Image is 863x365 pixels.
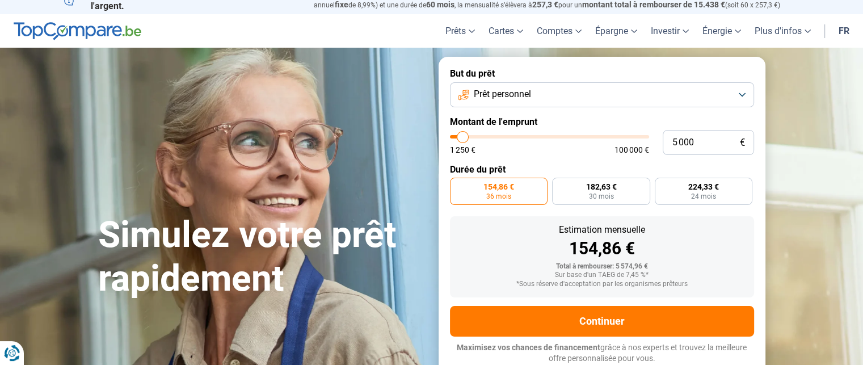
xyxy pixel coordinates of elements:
[474,88,531,100] span: Prêt personnel
[748,14,818,48] a: Plus d'infos
[688,183,719,191] span: 224,33 €
[588,193,613,200] span: 30 mois
[98,213,425,301] h1: Simulez votre prêt rapidement
[459,263,745,271] div: Total à rembourser: 5 574,96 €
[450,82,754,107] button: Prêt personnel
[644,14,696,48] a: Investir
[691,193,716,200] span: 24 mois
[482,14,530,48] a: Cartes
[14,22,141,40] img: TopCompare
[459,271,745,279] div: Sur base d'un TAEG de 7,45 %*
[740,138,745,148] span: €
[696,14,748,48] a: Énergie
[450,146,475,154] span: 1 250 €
[530,14,588,48] a: Comptes
[483,183,514,191] span: 154,86 €
[459,280,745,288] div: *Sous réserve d'acceptation par les organismes prêteurs
[588,14,644,48] a: Épargne
[832,14,856,48] a: fr
[486,193,511,200] span: 36 mois
[614,146,649,154] span: 100 000 €
[450,116,754,127] label: Montant de l'emprunt
[459,240,745,257] div: 154,86 €
[450,342,754,364] p: grâce à nos experts et trouvez la meilleure offre personnalisée pour vous.
[450,306,754,337] button: Continuer
[459,225,745,234] div: Estimation mensuelle
[450,164,754,175] label: Durée du prêt
[450,68,754,79] label: But du prêt
[586,183,616,191] span: 182,63 €
[457,343,600,352] span: Maximisez vos chances de financement
[439,14,482,48] a: Prêts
